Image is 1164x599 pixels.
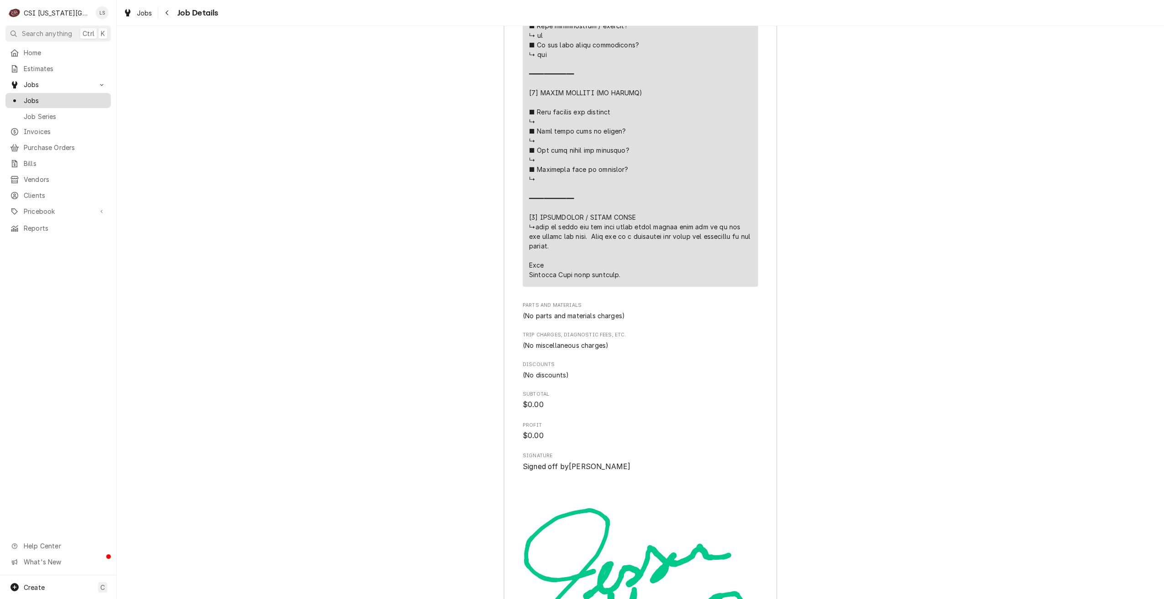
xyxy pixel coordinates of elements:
span: Clients [24,191,106,200]
span: Profit [523,422,758,429]
div: CSI [US_STATE][GEOGRAPHIC_DATA] [24,8,91,18]
span: Estimates [24,64,106,73]
div: Profit [523,422,758,441]
a: Bills [5,156,111,171]
span: Pricebook [24,207,93,216]
span: Invoices [24,127,106,136]
span: Signature [523,452,758,460]
a: Jobs [5,93,111,108]
span: K [101,29,105,38]
span: Signed Off By [523,461,758,472]
a: Reports [5,221,111,236]
div: Trip Charges, Diagnostic Fees, etc. [523,331,758,350]
a: Go to Pricebook [5,204,111,219]
div: Lindy Springer's Avatar [96,6,109,19]
div: LS [96,6,109,19]
div: CSI Kansas City's Avatar [8,6,21,19]
span: C [100,583,105,592]
span: Ctrl [83,29,94,38]
a: Vendors [5,172,111,187]
button: Navigate back [160,5,175,20]
span: Parts and Materials [523,302,758,309]
span: Profit [523,430,758,441]
a: Invoices [5,124,111,139]
span: Vendors [24,175,106,184]
button: Search anythingCtrlK [5,26,111,41]
span: Create [24,584,45,591]
span: Help Center [24,541,105,551]
span: Trip Charges, Diagnostic Fees, etc. [523,331,758,339]
span: $0.00 [523,400,544,409]
span: $0.00 [523,431,544,440]
div: C [8,6,21,19]
span: Home [24,48,106,57]
a: Home [5,45,111,60]
span: Subtotal [523,391,758,398]
span: Job Details [175,7,218,19]
span: Jobs [137,8,152,18]
span: Jobs [24,80,93,89]
a: Clients [5,188,111,203]
div: Parts and Materials List [523,311,758,320]
span: Purchase Orders [24,143,106,152]
a: Jobs [120,5,156,21]
span: Jobs [24,96,106,105]
span: Bills [24,159,106,168]
span: Search anything [22,29,72,38]
a: Go to Jobs [5,77,111,92]
a: Purchase Orders [5,140,111,155]
span: Reports [24,223,106,233]
a: Job Series [5,109,111,124]
div: Discounts List [523,370,758,380]
span: Job Series [24,112,106,121]
span: Subtotal [523,399,758,410]
a: Go to Help Center [5,538,111,553]
div: Discounts [523,361,758,379]
div: Trip Charges, Diagnostic Fees, etc. List [523,341,758,350]
span: Discounts [523,361,758,368]
a: Go to What's New [5,554,111,569]
div: Parts and Materials [523,302,758,320]
a: Estimates [5,61,111,76]
span: What's New [24,557,105,567]
div: Subtotal [523,391,758,410]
